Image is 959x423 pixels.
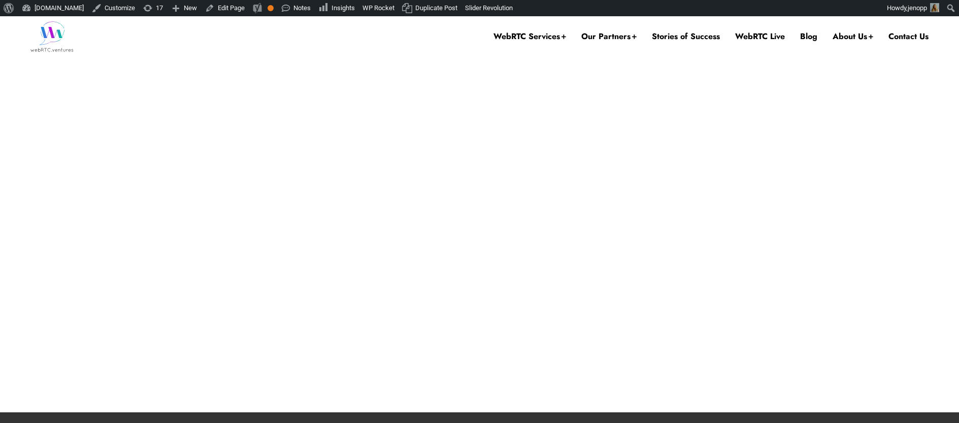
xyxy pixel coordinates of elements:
[493,16,566,57] a: WebRTC Services
[652,16,720,57] a: Stories of Success
[735,16,785,57] a: WebRTC Live
[268,5,274,11] div: OK
[908,4,927,12] span: jenopp
[465,4,513,12] span: Slider Revolution
[30,21,74,52] img: WebRTC.ventures
[888,16,929,57] a: Contact Us
[800,16,817,57] a: Blog
[581,16,637,57] a: Our Partners
[833,16,873,57] a: About Us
